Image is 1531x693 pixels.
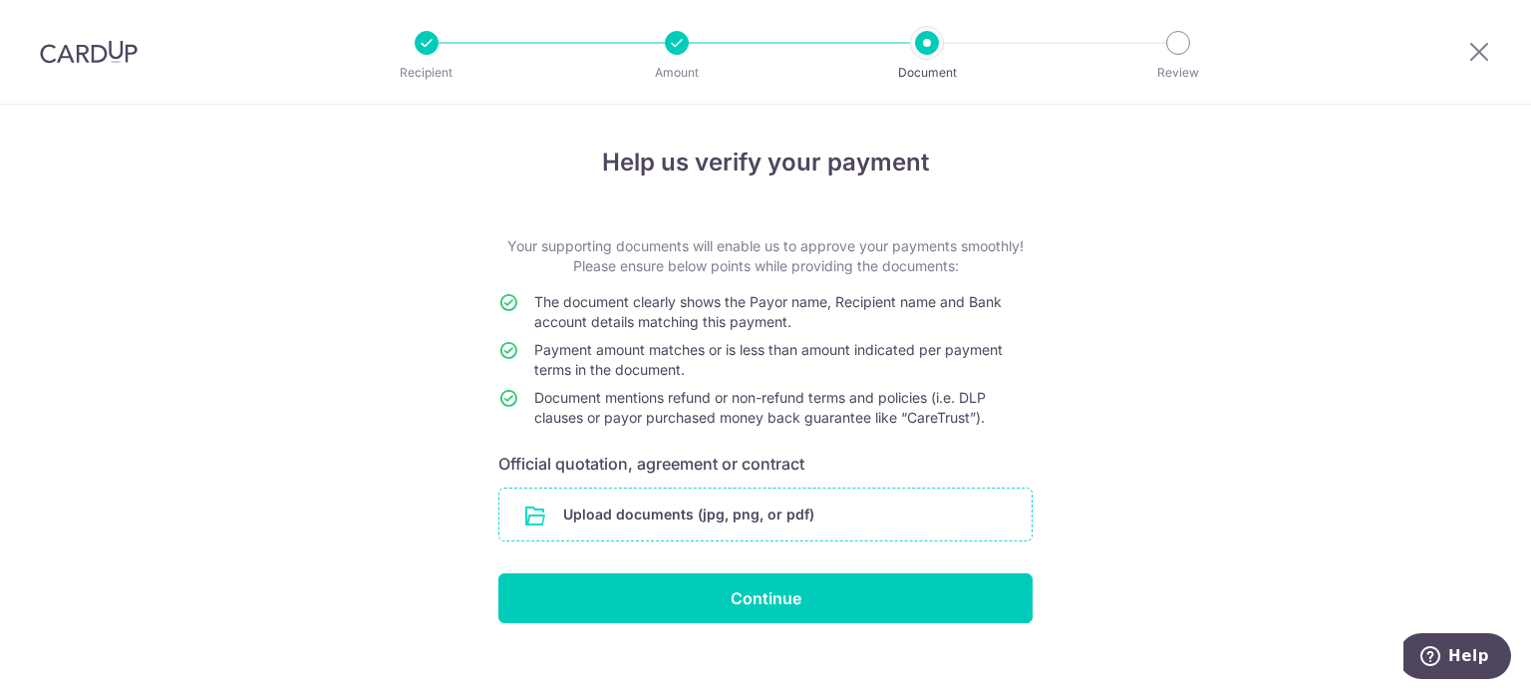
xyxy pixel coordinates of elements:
div: Upload documents (jpg, png, or pdf) [498,488,1033,541]
iframe: Opens a widget where you can find more information [1403,633,1511,683]
input: Continue [498,573,1033,623]
p: Review [1104,63,1252,83]
p: Amount [603,63,751,83]
span: Document mentions refund or non-refund terms and policies (i.e. DLP clauses or payor purchased mo... [534,389,986,426]
span: Payment amount matches or is less than amount indicated per payment terms in the document. [534,341,1003,378]
p: Document [853,63,1001,83]
p: Your supporting documents will enable us to approve your payments smoothly! Please ensure below p... [498,236,1033,276]
p: Recipient [353,63,500,83]
span: The document clearly shows the Payor name, Recipient name and Bank account details matching this ... [534,293,1002,330]
h6: Official quotation, agreement or contract [498,452,1033,476]
img: CardUp [40,40,138,64]
h4: Help us verify your payment [498,145,1033,180]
